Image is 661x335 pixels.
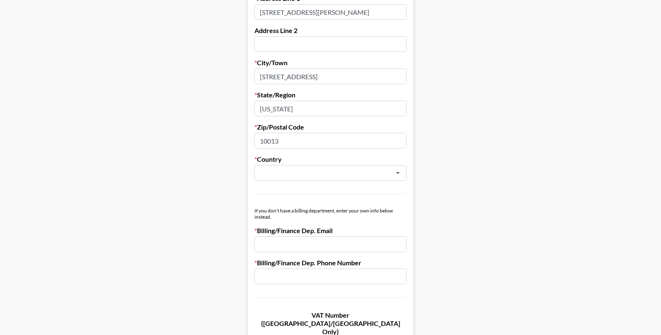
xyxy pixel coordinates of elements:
label: State/Region [254,91,407,99]
button: Open [392,167,404,179]
label: Address Line 2 [254,26,407,35]
label: Zip/Postal Code [254,123,407,131]
label: City/Town [254,59,407,67]
div: If you don't have a billing department, enter your own info below instead. [254,208,407,220]
label: Country [254,155,407,163]
label: Billing/Finance Dep. Email [254,226,407,235]
label: Billing/Finance Dep. Phone Number [254,259,407,267]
